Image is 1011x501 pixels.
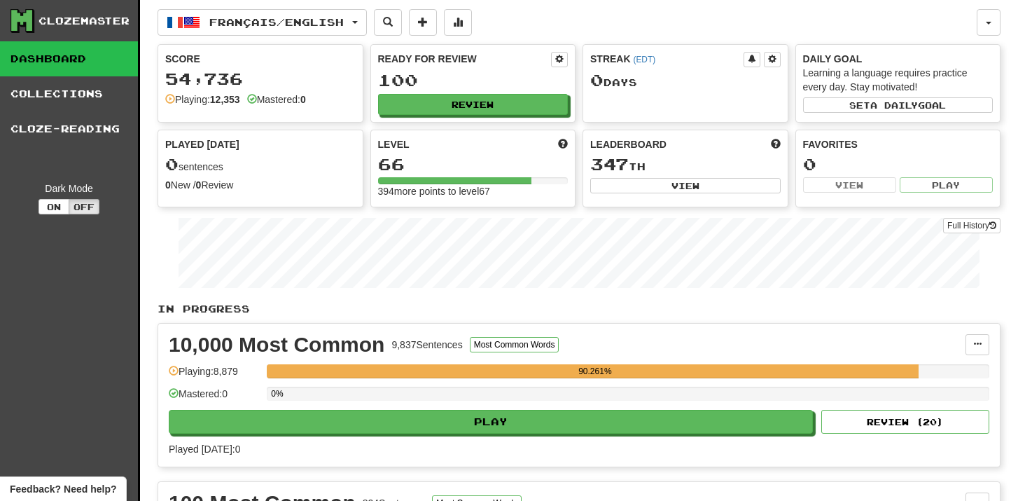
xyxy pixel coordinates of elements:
[590,178,781,193] button: View
[169,444,240,455] span: Played [DATE]: 0
[378,184,569,198] div: 394 more points to level 67
[165,52,356,66] div: Score
[165,92,240,107] div: Playing:
[870,100,918,110] span: a daily
[165,179,171,191] strong: 0
[378,71,569,89] div: 100
[69,199,99,214] button: Off
[900,177,993,193] button: Play
[165,70,356,88] div: 54,736
[39,14,130,28] div: Clozemaster
[803,97,993,113] button: Seta dailygoal
[470,337,559,352] button: Most Common Words
[165,154,179,174] span: 0
[558,137,568,151] span: Score more points to level up
[165,178,356,192] div: New / Review
[165,156,356,174] div: sentences
[300,94,306,105] strong: 0
[196,179,202,191] strong: 0
[10,482,116,496] span: Open feedback widget
[11,181,127,195] div: Dark Mode
[943,218,1000,233] a: Full History
[590,154,629,174] span: 347
[169,364,260,387] div: Playing: 8,879
[803,177,896,193] button: View
[590,70,604,90] span: 0
[247,92,306,107] div: Mastered:
[169,334,384,355] div: 10,000 Most Common
[590,71,781,90] div: Day s
[378,137,410,151] span: Level
[444,9,472,36] button: More stats
[165,137,239,151] span: Played [DATE]
[821,410,989,434] button: Review (20)
[271,364,919,378] div: 90.261%
[210,94,240,105] strong: 12,353
[209,16,344,28] span: Français / English
[803,137,993,151] div: Favorites
[803,66,993,94] div: Learning a language requires practice every day. Stay motivated!
[378,156,569,173] div: 66
[409,9,437,36] button: Add sentence to collection
[771,137,781,151] span: This week in points, UTC
[590,52,744,66] div: Streak
[169,410,813,434] button: Play
[378,52,552,66] div: Ready for Review
[169,387,260,410] div: Mastered: 0
[590,137,667,151] span: Leaderboard
[158,302,1000,316] p: In Progress
[158,9,367,36] button: Français/English
[378,94,569,115] button: Review
[590,156,781,174] div: th
[374,9,402,36] button: Search sentences
[391,338,462,352] div: 9,837 Sentences
[803,52,993,66] div: Daily Goal
[633,55,655,64] a: (EDT)
[39,199,69,214] button: On
[803,156,993,173] div: 0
